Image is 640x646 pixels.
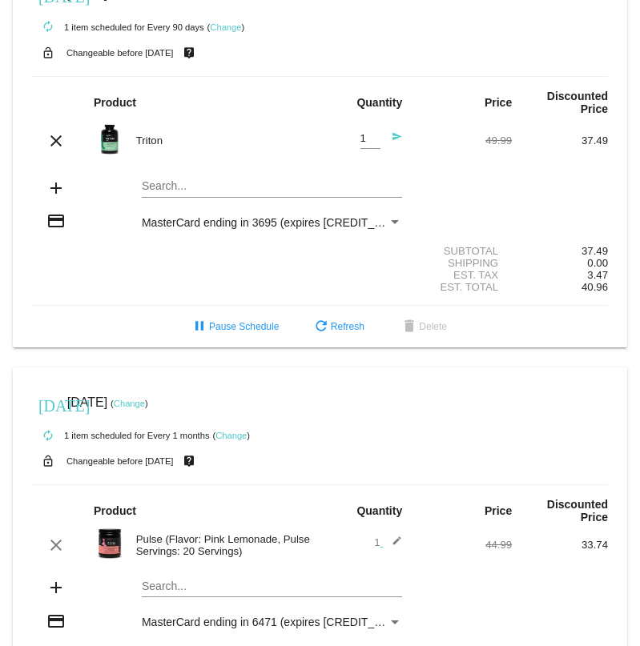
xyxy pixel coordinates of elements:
[512,245,608,257] div: 37.49
[360,133,380,145] input: Quantity
[114,399,145,408] a: Change
[94,96,136,109] strong: Product
[179,451,199,471] mat-icon: live_help
[142,580,402,593] input: Search...
[587,269,608,281] span: 3.47
[46,536,66,555] mat-icon: clear
[212,431,250,440] small: ( )
[38,451,58,471] mat-icon: lock_open
[374,536,402,548] span: 1
[142,616,448,628] span: MasterCard ending in 6471 (expires [CREDIT_CARD_DATA])
[400,318,419,337] mat-icon: delete
[416,281,512,293] div: Est. Total
[547,498,608,524] strong: Discounted Price
[383,536,402,555] mat-icon: edit
[46,612,66,631] mat-icon: credit_card
[179,42,199,63] mat-icon: live_help
[128,134,320,146] div: Triton
[485,504,512,517] strong: Price
[485,96,512,109] strong: Price
[387,312,460,341] button: Delete
[416,539,512,551] div: 44.99
[356,96,402,109] strong: Quantity
[66,48,174,58] small: Changeable before [DATE]
[383,131,402,150] mat-icon: send
[142,216,448,229] span: MasterCard ending in 3695 (expires [CREDIT_CARD_DATA])
[416,134,512,146] div: 49.99
[512,539,608,551] div: 33.74
[512,134,608,146] div: 37.49
[177,312,292,341] button: Pause Schedule
[142,216,402,229] mat-select: Payment Method
[356,504,402,517] strong: Quantity
[142,616,402,628] mat-select: Payment Method
[416,269,512,281] div: Est. Tax
[400,321,447,332] span: Delete
[312,321,364,332] span: Refresh
[215,431,247,440] a: Change
[190,321,279,332] span: Pause Schedule
[94,528,126,560] img: Image-1-Carousel-Pulse-20S-Pink-Lemonade-Transp.png
[207,22,245,32] small: ( )
[38,42,58,63] mat-icon: lock_open
[38,427,58,446] mat-icon: autorenew
[582,281,608,293] span: 40.96
[142,180,402,193] input: Search...
[416,245,512,257] div: Subtotal
[299,312,377,341] button: Refresh
[46,131,66,150] mat-icon: clear
[32,22,204,32] small: 1 item scheduled for Every 90 days
[94,123,126,155] img: Image-1-Carousel-Triton-Transp.png
[66,456,174,466] small: Changeable before [DATE]
[190,318,209,337] mat-icon: pause
[38,395,58,414] mat-icon: [DATE]
[46,179,66,198] mat-icon: add
[587,257,608,269] span: 0.00
[46,578,66,597] mat-icon: add
[111,399,148,408] small: ( )
[38,18,58,37] mat-icon: autorenew
[94,504,136,517] strong: Product
[547,90,608,115] strong: Discounted Price
[32,431,210,440] small: 1 item scheduled for Every 1 months
[312,318,331,337] mat-icon: refresh
[46,211,66,231] mat-icon: credit_card
[210,22,241,32] a: Change
[128,533,320,557] div: Pulse (Flavor: Pink Lemonade, Pulse Servings: 20 Servings)
[416,257,512,269] div: Shipping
